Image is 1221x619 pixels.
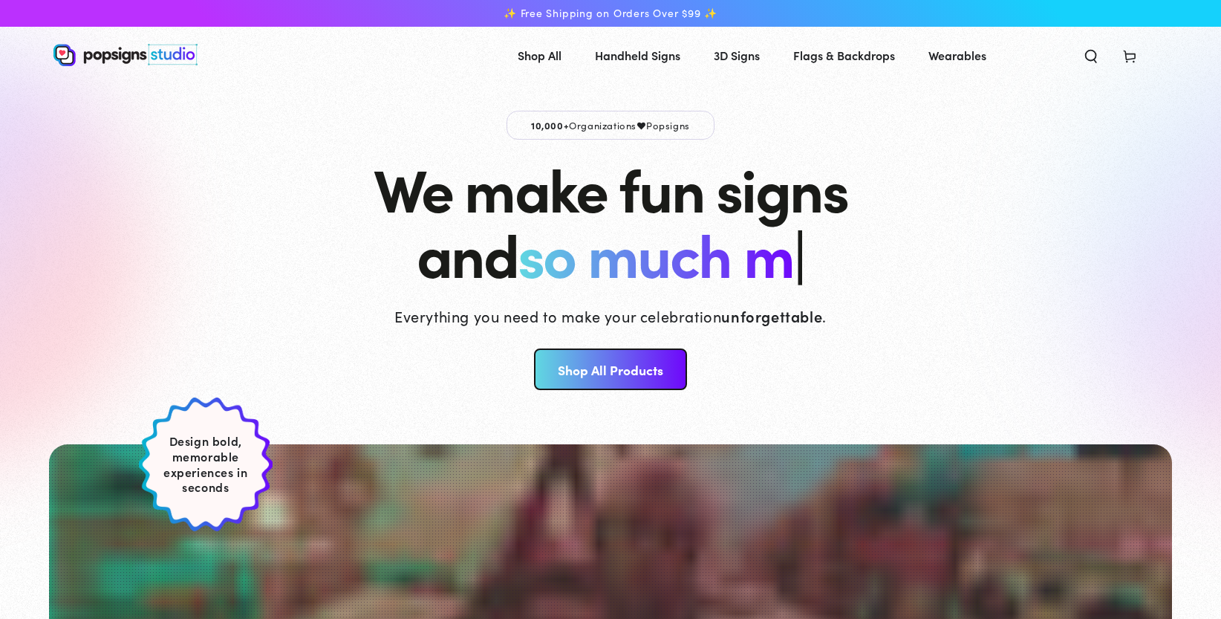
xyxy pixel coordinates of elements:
span: | [793,210,804,294]
span: Shop All [518,45,561,66]
a: Wearables [917,36,997,75]
img: Popsigns Studio [53,44,198,66]
span: Flags & Backdrops [793,45,895,66]
p: Everything you need to make your celebration . [394,305,827,326]
a: 3D Signs [703,36,771,75]
a: Flags & Backdrops [782,36,906,75]
span: so much m [518,211,793,294]
a: Handheld Signs [584,36,691,75]
span: 3D Signs [714,45,760,66]
strong: unforgettable [721,305,822,326]
summary: Search our site [1072,39,1110,71]
h1: We make fun signs and [374,155,847,285]
span: Wearables [928,45,986,66]
a: Shop All [507,36,573,75]
a: Shop All Products [534,349,686,390]
span: ✨ Free Shipping on Orders Over $99 ✨ [504,7,717,20]
span: 10,000+ [531,118,569,132]
p: Organizations Popsigns [507,111,714,140]
span: Handheld Signs [595,45,680,66]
